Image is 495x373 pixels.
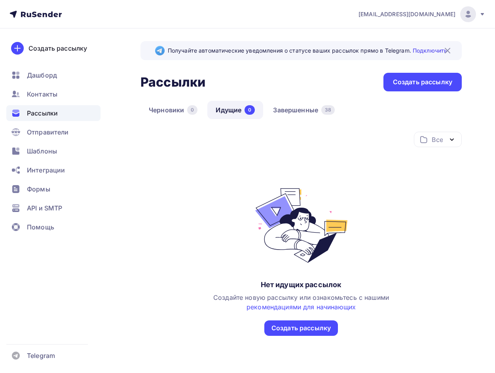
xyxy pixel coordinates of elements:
[6,124,101,140] a: Отправители
[247,303,356,311] a: рекомендациями для начинающих
[140,101,206,119] a: Черновики0
[27,165,65,175] span: Интеграции
[261,280,342,290] div: Нет идущих рассылок
[27,89,57,99] span: Контакты
[6,86,101,102] a: Контакты
[213,293,389,311] span: Создайте новую рассылку или ознакомьтесь с нашими
[265,101,343,119] a: Завершенные38
[27,70,57,80] span: Дашборд
[27,108,58,118] span: Рассылки
[27,127,69,137] span: Отправители
[414,132,462,147] button: Все
[271,324,331,333] div: Создать рассылку
[6,181,101,197] a: Формы
[6,143,101,159] a: Шаблоны
[6,105,101,121] a: Рассылки
[6,67,101,83] a: Дашборд
[28,44,87,53] div: Создать рассылку
[358,10,455,18] span: [EMAIL_ADDRESS][DOMAIN_NAME]
[168,47,447,55] span: Получайте автоматические уведомления о статусе ваших рассылок прямо в Telegram.
[245,105,255,115] div: 0
[432,135,443,144] div: Все
[155,46,165,55] img: Telegram
[27,184,50,194] span: Формы
[187,105,197,115] div: 0
[321,105,335,115] div: 38
[413,47,447,54] a: Подключить
[207,101,263,119] a: Идущие0
[27,203,62,213] span: API и SMTP
[393,78,452,87] div: Создать рассылку
[140,74,205,90] h2: Рассылки
[27,351,55,360] span: Telegram
[27,222,54,232] span: Помощь
[27,146,57,156] span: Шаблоны
[358,6,486,22] a: [EMAIL_ADDRESS][DOMAIN_NAME]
